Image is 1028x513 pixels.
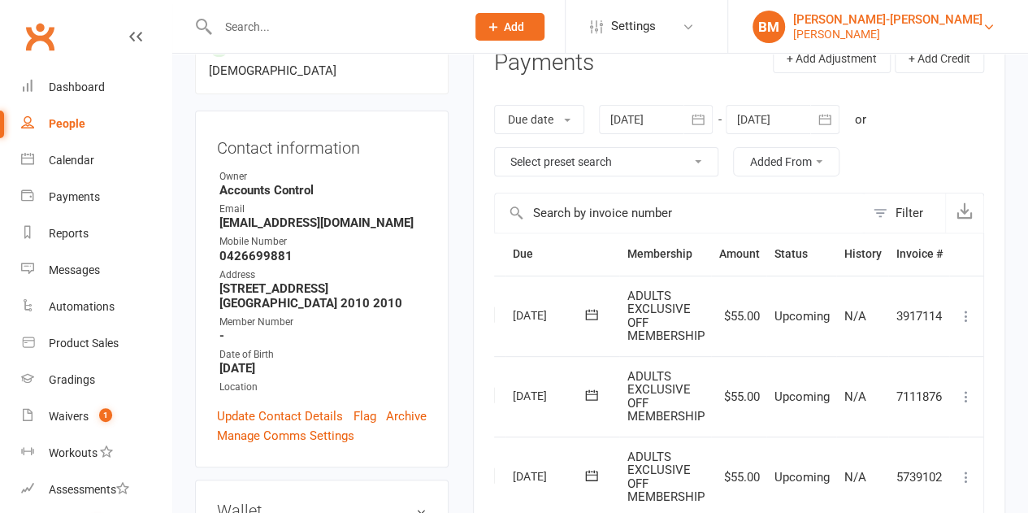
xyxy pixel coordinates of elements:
div: BM [753,11,785,43]
button: Filter [865,193,945,233]
a: Payments [21,179,171,215]
strong: 0426699881 [219,249,427,263]
div: Automations [49,300,115,313]
a: Assessments [21,472,171,508]
span: ADULTS EXCLUSIVE OFF MEMBERSHIP [627,369,704,424]
button: Add [475,13,544,41]
h3: Contact information [217,133,427,157]
div: Date of Birth [219,347,427,363]
input: Search... [213,15,454,38]
span: Upcoming [774,309,829,324]
th: History [836,233,888,275]
div: Dashboard [49,80,105,93]
div: Reports [49,227,89,240]
a: People [21,106,171,142]
a: Product Sales [21,325,171,362]
th: Status [766,233,836,275]
span: N/A [844,389,865,404]
input: Search by invoice number [495,193,865,233]
a: Gradings [21,362,171,398]
a: Archive [386,406,427,426]
div: [DATE] [513,302,588,328]
span: ADULTS EXCLUSIVE OFF MEMBERSHIP [627,450,704,505]
strong: [EMAIL_ADDRESS][DOMAIN_NAME] [219,215,427,230]
span: [DEMOGRAPHIC_DATA] [209,63,336,78]
div: [DATE] [513,463,588,489]
th: Membership [619,233,711,275]
div: Filter [896,203,923,223]
h3: Payments [494,50,593,76]
button: + Add Credit [895,44,984,73]
td: $55.00 [711,276,766,356]
a: Flag [354,406,376,426]
div: Waivers [49,410,89,423]
button: Added From [733,147,839,176]
td: 7111876 [888,356,949,437]
div: [PERSON_NAME]-[PERSON_NAME] [793,12,982,27]
a: Update Contact Details [217,406,343,426]
a: Messages [21,252,171,289]
div: Email [219,202,427,217]
button: + Add Adjustment [773,44,891,73]
th: Invoice # [888,233,949,275]
td: 3917114 [888,276,949,356]
span: ADULTS EXCLUSIVE OFF MEMBERSHIP [627,289,704,344]
th: Amount [711,233,766,275]
div: Messages [49,263,100,276]
strong: [DATE] [219,361,427,376]
a: Dashboard [21,69,171,106]
a: Workouts [21,435,171,472]
strong: Accounts Control [219,183,427,198]
button: Due date [494,105,584,134]
a: Waivers 1 [21,398,171,435]
td: $55.00 [711,356,766,437]
strong: - [219,328,427,343]
div: Location [219,380,427,395]
div: Gradings [49,373,95,386]
a: Automations [21,289,171,325]
strong: [STREET_ADDRESS][GEOGRAPHIC_DATA] 2010 2010 [219,281,427,311]
span: Settings [611,8,656,45]
div: Assessments [49,483,129,496]
span: N/A [844,309,865,324]
span: Upcoming [774,470,829,485]
div: Product Sales [49,337,119,350]
div: Mobile Number [219,234,427,250]
span: N/A [844,470,865,485]
div: [DATE] [513,383,588,408]
div: or [854,110,865,129]
div: [PERSON_NAME] [793,27,982,41]
div: Member Number [219,315,427,330]
div: Calendar [49,154,94,167]
div: Workouts [49,446,98,459]
span: Upcoming [774,389,829,404]
a: Clubworx [20,16,60,57]
div: Address [219,267,427,283]
div: Payments [49,190,100,203]
a: Manage Comms Settings [217,426,354,446]
a: Reports [21,215,171,252]
th: Due [505,233,619,275]
span: Add [504,20,524,33]
a: Calendar [21,142,171,179]
div: Owner [219,169,427,185]
span: 1 [99,408,112,422]
div: People [49,117,85,130]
